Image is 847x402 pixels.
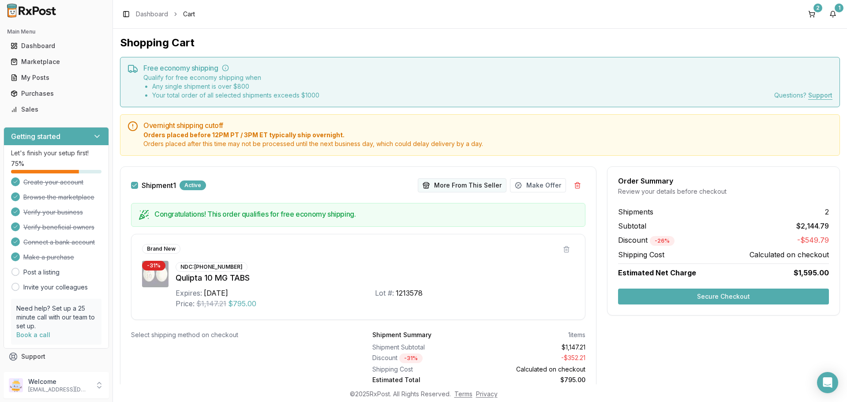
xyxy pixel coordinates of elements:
[4,55,109,69] button: Marketplace
[16,304,96,331] p: Need help? Set up a 25 minute call with our team to set up.
[796,221,829,231] span: $2,144.79
[618,207,653,217] span: Shipments
[23,268,60,277] a: Post a listing
[4,39,109,53] button: Dashboard
[180,180,206,190] div: Active
[372,376,476,384] div: Estimated Total
[143,64,832,71] h5: Free economy shipping
[136,10,195,19] nav: breadcrumb
[142,261,165,271] div: - 31 %
[372,343,476,352] div: Shipment Subtotal
[396,288,423,298] div: 1213578
[618,268,696,277] span: Estimated Net Charge
[131,331,344,339] div: Select shipping method on checkout
[375,288,394,298] div: Lot #:
[476,390,498,398] a: Privacy
[618,289,829,304] button: Secure Checkout
[196,298,226,309] span: $1,147.21
[143,139,832,148] span: Orders placed after this time may not be processed until the next business day, which could delay...
[183,10,195,19] span: Cart
[176,298,195,309] div: Price:
[805,7,819,21] button: 2
[454,390,472,398] a: Terms
[228,298,256,309] span: $795.00
[7,28,105,35] h2: Main Menu
[7,54,105,70] a: Marketplace
[16,331,50,338] a: Book a call
[618,221,646,231] span: Subtotal
[4,364,109,380] button: Feedback
[23,178,83,187] span: Create your account
[797,235,829,246] span: -$549.79
[483,365,586,374] div: Calculated on checkout
[11,159,24,168] span: 75 %
[23,253,74,262] span: Make a purchase
[152,82,319,91] li: Any single shipment is over $ 800
[372,365,476,374] div: Shipping Cost
[4,71,109,85] button: My Posts
[21,368,51,377] span: Feedback
[372,353,476,363] div: Discount
[120,36,840,50] h1: Shopping Cart
[4,102,109,116] button: Sales
[483,343,586,352] div: $1,147.21
[11,105,102,114] div: Sales
[9,378,23,392] img: User avatar
[176,262,247,272] div: NDC: [PHONE_NUMBER]
[176,272,574,284] div: Qulipta 10 MG TABS
[372,331,431,339] div: Shipment Summary
[143,131,832,139] span: Orders placed before 12PM PT / 3PM ET typically ship overnight.
[23,238,95,247] span: Connect a bank account
[794,267,829,278] span: $1,595.00
[618,236,675,244] span: Discount
[142,182,176,189] label: Shipment 1
[399,353,423,363] div: - 31 %
[7,38,105,54] a: Dashboard
[826,7,840,21] button: 1
[176,288,202,298] div: Expires:
[825,207,829,217] span: 2
[143,73,319,100] div: Qualify for free economy shipping when
[23,283,88,292] a: Invite your colleagues
[23,223,94,232] span: Verify beneficial owners
[526,181,561,190] span: Make Offer
[152,91,319,100] li: Your total order of all selected shipments exceeds $ 1000
[143,122,832,129] h5: Overnight shipping cutoff
[618,177,829,184] div: Order Summary
[418,178,506,192] button: More From This Seller
[11,57,102,66] div: Marketplace
[7,101,105,117] a: Sales
[483,353,586,363] div: - $352.21
[28,386,90,393] p: [EMAIL_ADDRESS][DOMAIN_NAME]
[618,187,829,196] div: Review your details before checkout
[4,349,109,364] button: Support
[142,244,180,254] div: Brand New
[4,86,109,101] button: Purchases
[136,10,168,19] a: Dashboard
[204,288,228,298] div: [DATE]
[817,372,838,393] div: Open Intercom Messenger
[11,149,101,158] p: Let's finish your setup first!
[483,376,586,384] div: $795.00
[510,178,566,192] button: Make Offer
[11,89,102,98] div: Purchases
[750,249,829,260] span: Calculated on checkout
[618,249,664,260] span: Shipping Cost
[142,261,169,287] img: Qulipta 10 MG TABS
[813,4,822,12] div: 2
[11,73,102,82] div: My Posts
[568,331,585,339] div: 1 items
[23,208,83,217] span: Verify your business
[154,210,578,218] h5: Congratulations! This order qualifies for free economy shipping.
[774,91,832,100] div: Questions?
[7,70,105,86] a: My Posts
[23,193,94,202] span: Browse the marketplace
[28,377,90,386] p: Welcome
[650,236,675,246] div: - 26 %
[835,4,843,12] div: 1
[7,86,105,101] a: Purchases
[4,4,60,18] img: RxPost Logo
[11,131,60,142] h3: Getting started
[11,41,102,50] div: Dashboard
